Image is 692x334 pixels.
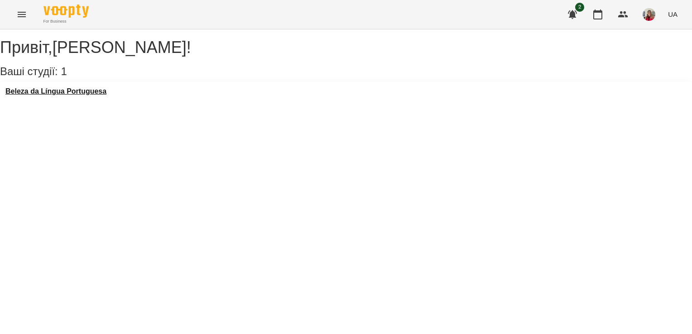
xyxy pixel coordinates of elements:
button: UA [664,6,681,23]
span: 2 [575,3,584,12]
button: Menu [11,4,33,25]
img: Voopty Logo [43,5,89,18]
a: Beleza da Língua Portuguesa [5,87,106,95]
span: For Business [43,19,89,24]
span: 1 [61,65,67,77]
img: eb3c061b4bf570e42ddae9077fa72d47.jpg [643,8,655,21]
span: UA [668,10,678,19]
